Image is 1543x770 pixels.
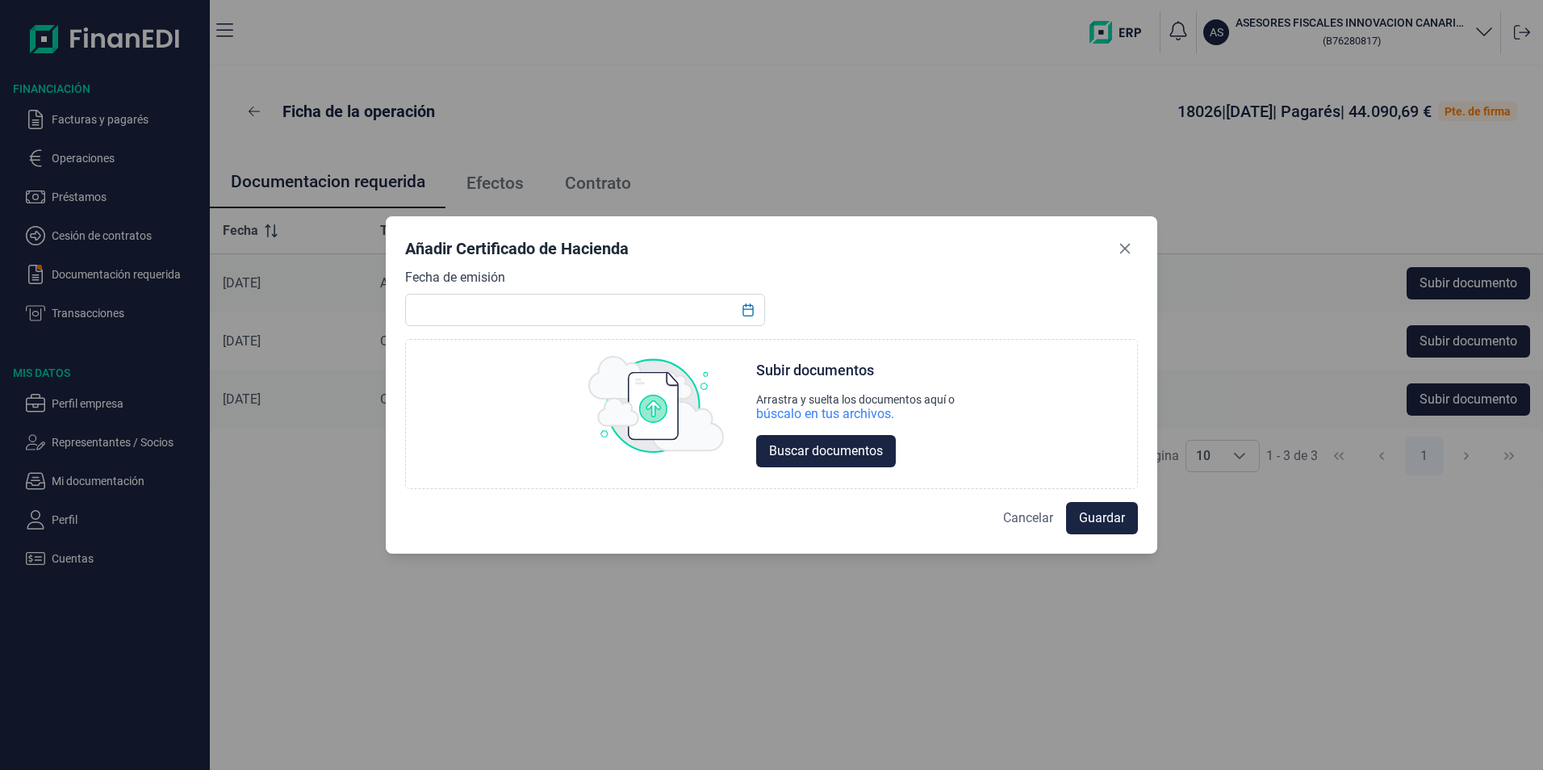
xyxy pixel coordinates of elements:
[405,237,629,260] div: Añadir Certificado de Hacienda
[756,435,896,467] button: Buscar documentos
[990,502,1066,534] button: Cancelar
[756,393,955,406] div: Arrastra y suelta los documentos aquí o
[1003,508,1053,528] span: Cancelar
[733,295,763,324] button: Choose Date
[1079,508,1125,528] span: Guardar
[588,356,724,453] img: upload img
[769,441,883,461] span: Buscar documentos
[1066,502,1138,534] button: Guardar
[756,406,955,422] div: búscalo en tus archivos.
[1112,236,1138,262] button: Close
[756,361,874,380] div: Subir documentos
[405,268,505,287] label: Fecha de emisión
[756,406,894,422] div: búscalo en tus archivos.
